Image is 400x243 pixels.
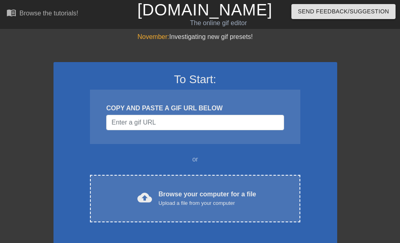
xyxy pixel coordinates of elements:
[298,6,389,17] span: Send Feedback/Suggestion
[137,190,152,205] span: cloud_upload
[106,103,284,113] div: COPY AND PASTE A GIF URL BELOW
[19,10,78,17] div: Browse the tutorials!
[137,18,299,28] div: The online gif editor
[53,32,337,42] div: Investigating new gif presets!
[291,4,396,19] button: Send Feedback/Suggestion
[64,73,327,86] h3: To Start:
[137,1,272,19] a: [DOMAIN_NAME]
[106,115,284,130] input: Username
[137,33,169,40] span: November:
[75,155,316,164] div: or
[6,8,78,20] a: Browse the tutorials!
[158,199,256,207] div: Upload a file from your computer
[6,8,16,17] span: menu_book
[158,189,256,207] div: Browse your computer for a file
